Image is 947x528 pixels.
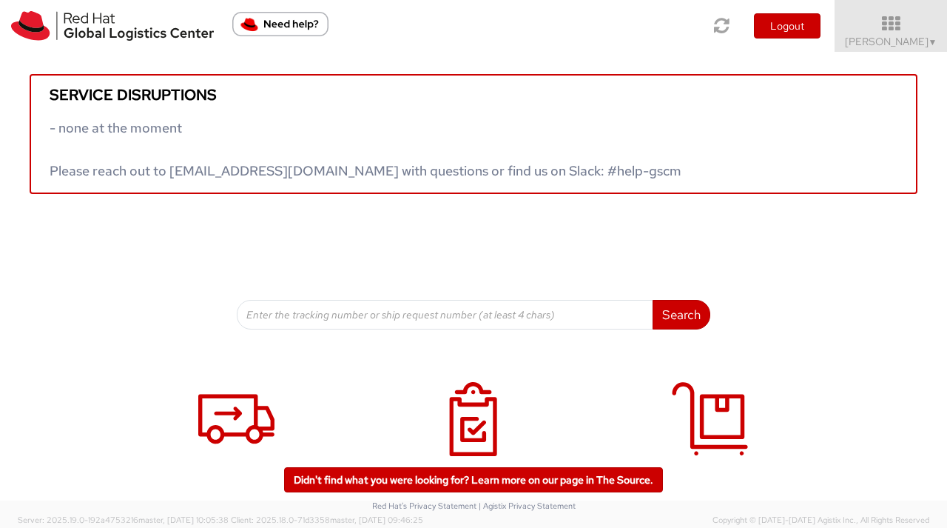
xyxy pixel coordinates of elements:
[363,367,584,505] a: My Shipments
[754,13,820,39] button: Logout
[237,300,653,330] input: Enter the tracking number or ship request number (at least 4 chars)
[712,515,929,527] span: Copyright © [DATE]-[DATE] Agistix Inc., All Rights Reserved
[599,367,821,505] a: My Deliveries
[11,11,214,41] img: rh-logistics-00dfa346123c4ec078e1.svg
[232,12,328,36] button: Need help?
[330,515,423,525] span: master, [DATE] 09:46:25
[18,515,229,525] span: Server: 2025.19.0-192a4753216
[653,300,710,330] button: Search
[372,501,476,511] a: Red Hat's Privacy Statement
[284,467,663,492] a: Didn't find what you were looking for? Learn more on our page in The Source.
[929,36,937,48] span: ▼
[845,35,937,48] span: [PERSON_NAME]
[50,87,897,103] h5: Service disruptions
[126,367,348,505] a: Shipment Request
[138,515,229,525] span: master, [DATE] 10:05:38
[50,119,681,179] span: - none at the moment Please reach out to [EMAIL_ADDRESS][DOMAIN_NAME] with questions or find us o...
[30,74,917,194] a: Service disruptions - none at the moment Please reach out to [EMAIL_ADDRESS][DOMAIN_NAME] with qu...
[479,501,576,511] a: | Agistix Privacy Statement
[231,515,423,525] span: Client: 2025.18.0-71d3358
